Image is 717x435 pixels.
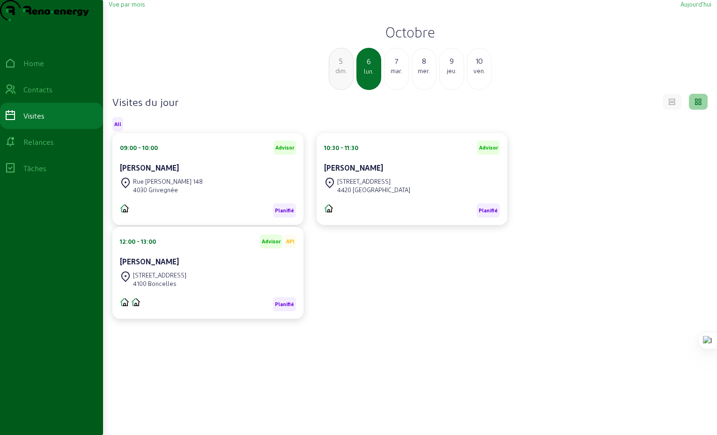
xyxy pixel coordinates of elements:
[467,67,491,75] div: ven.
[120,143,158,152] div: 09:00 - 10:00
[120,257,179,266] cam-card-title: [PERSON_NAME]
[23,84,52,95] div: Contacts
[23,110,44,121] div: Visites
[286,238,294,245] span: API
[412,67,436,75] div: mer.
[384,55,408,67] div: 7
[133,177,203,186] div: Rue [PERSON_NAME] 148
[357,67,380,75] div: lun.
[324,143,358,152] div: 10:30 - 11:30
[120,297,129,307] img: CIME
[133,186,203,194] div: 4030 Grivegnée
[120,163,179,172] cam-card-title: [PERSON_NAME]
[275,301,294,307] span: Planifié
[23,58,44,69] div: Home
[133,279,186,288] div: 4100 Boncelles
[479,207,498,214] span: Planifié
[133,271,186,279] div: [STREET_ADDRESS]
[440,55,464,67] div: 9
[337,177,410,186] div: [STREET_ADDRESS]
[120,237,156,246] div: 12:00 - 13:00
[440,67,464,75] div: jeu.
[324,203,333,213] img: CITE
[275,207,294,214] span: Planifié
[329,67,353,75] div: dim.
[479,144,498,151] span: Advisor
[109,0,145,7] span: Vue par mois
[23,163,46,174] div: Tâches
[357,56,380,67] div: 6
[384,67,408,75] div: mar.
[262,238,281,245] span: Advisor
[337,186,410,194] div: 4420 [GEOGRAPHIC_DATA]
[112,95,178,108] h4: Visites du jour
[131,297,140,307] img: CITE
[275,144,294,151] span: Advisor
[114,121,121,127] span: All
[120,203,129,213] img: CIME
[412,55,436,67] div: 8
[680,0,711,7] span: Aujourd'hui
[23,136,54,148] div: Relances
[324,163,383,172] cam-card-title: [PERSON_NAME]
[109,23,711,40] h2: Octobre
[467,55,491,67] div: 10
[329,55,353,67] div: 5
